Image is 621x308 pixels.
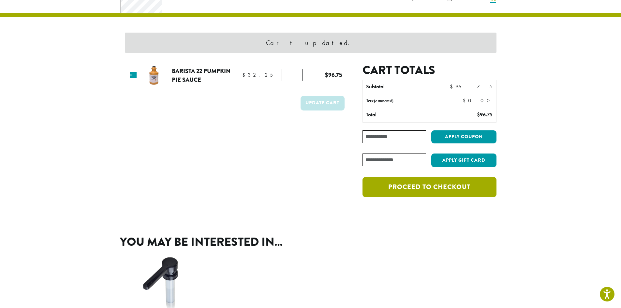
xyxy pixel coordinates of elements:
a: Remove this item [130,72,137,78]
bdi: 0.00 [463,97,493,104]
small: (estimated) [374,98,393,104]
span: $ [450,83,455,90]
img: Barista 22 Pumpkin Pie Sauce [143,65,165,86]
th: Total [363,108,443,122]
span: $ [477,111,480,118]
span: $ [325,70,328,79]
bdi: 32.25 [242,71,273,78]
button: Apply coupon [431,130,496,144]
div: Cart updated. [125,33,496,53]
h2: You may be interested in… [120,235,501,249]
bdi: 96.75 [325,70,342,79]
a: Proceed to checkout [362,177,496,197]
bdi: 96.75 [477,111,493,118]
button: Update cart [301,96,345,110]
span: $ [242,71,248,78]
span: $ [463,97,468,104]
h2: Cart totals [362,63,496,77]
th: Tax [363,94,457,108]
input: Product quantity [282,69,303,81]
button: Apply Gift Card [431,154,496,167]
th: Subtotal [363,80,443,94]
a: Barista 22 Pumpkin Pie Sauce [172,66,230,84]
bdi: 96.75 [450,83,493,90]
